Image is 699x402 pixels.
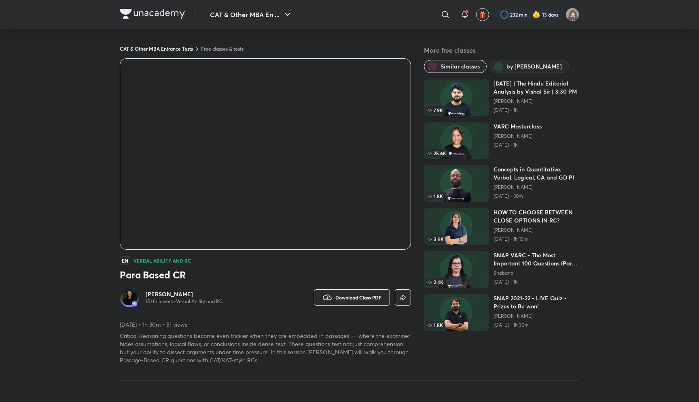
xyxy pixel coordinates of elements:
[120,59,411,249] iframe: Class
[494,279,579,285] p: [DATE] • 1h
[426,149,448,157] span: 25.6K
[314,289,390,306] button: Download Class PDF
[205,6,297,23] button: CAT & Other MBA En ...
[494,227,579,233] a: [PERSON_NAME]
[335,294,381,301] span: Download Class PDF
[494,251,579,267] h6: SNAP VARC - The Most Important 100 Questions (Part 4)
[494,313,579,319] a: [PERSON_NAME]
[506,62,562,71] span: by Alpa Sharma
[532,11,540,19] img: streak
[494,193,579,199] p: [DATE] • 30m
[426,278,445,286] span: 2.4K
[494,133,542,139] a: [PERSON_NAME]
[424,60,487,73] button: Similar classes
[494,142,542,148] p: [DATE] • 1h
[494,208,579,225] h6: HOW TO CHOOSE BETWEEN CLOSE OPTIONS IN RC?
[494,236,579,242] p: [DATE] • 1h 15m
[120,9,185,19] img: Company Logo
[146,298,223,305] p: 151 followers • Verbal Ability and RC
[494,98,579,105] a: [PERSON_NAME]
[494,322,579,328] p: [DATE] • 1h 30m
[566,8,579,21] img: Jarul Jangid
[146,290,223,298] a: [PERSON_NAME]
[120,321,411,329] p: [DATE] • 1h 30m • 51 views
[426,235,445,243] span: 3.9K
[133,258,191,263] h4: Verbal Ability and RC
[120,256,130,265] span: EN
[426,106,445,114] span: 7.9K
[120,45,193,52] a: CAT & Other MBA Entrance Tests
[120,9,185,21] a: Company Logo
[490,60,569,73] button: by Alpa Sharma
[120,268,411,281] h3: Para Based CR
[494,79,579,96] h6: [DATE] | The Hindu Editorial Analysis by Vishal Sir | 3:30 PM
[494,165,579,182] h6: Concepts in Quantitative, Verbal, Logical, CA and GD PI
[426,192,445,200] span: 1.8K
[441,62,480,71] span: Similar classes
[426,321,445,329] span: 1.8K
[201,45,244,52] a: Free classes & tests
[120,288,139,307] a: Avatarbadge
[121,289,138,306] img: Avatar
[424,45,579,55] h5: More free classes
[494,270,579,276] a: Shabana
[132,301,138,307] img: badge
[494,122,542,130] h6: VARC Masterclass
[494,294,579,310] h6: SNAP 2021-22 - LIVE Quiz - Prizes to Be won!
[494,107,579,113] p: [DATE] • 1h
[479,11,486,18] img: avatar
[120,332,411,364] p: Critical Reasoning questions become even trickier when they are embedded in passages — where the ...
[494,184,579,190] a: [PERSON_NAME]
[476,8,489,21] button: avatar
